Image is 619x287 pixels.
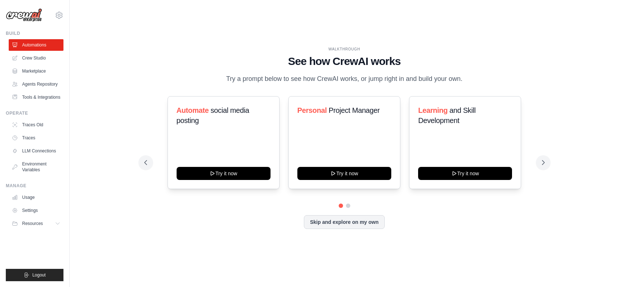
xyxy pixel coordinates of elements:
button: Try it now [177,167,271,180]
button: Resources [9,218,63,229]
span: Personal [297,106,327,114]
div: Manage [6,183,63,189]
span: Logout [32,272,46,278]
img: Logo [6,8,42,22]
button: Try it now [297,167,391,180]
button: Skip and explore on my own [304,215,385,229]
a: Traces Old [9,119,63,131]
a: Tools & Integrations [9,91,63,103]
span: Automate [177,106,209,114]
a: Crew Studio [9,52,63,64]
a: Automations [9,39,63,51]
a: LLM Connections [9,145,63,157]
a: Traces [9,132,63,144]
span: Resources [22,221,43,226]
span: social media posting [177,106,249,124]
div: Build [6,30,63,36]
button: Try it now [418,167,512,180]
div: WALKTHROUGH [144,46,545,52]
div: Operate [6,110,63,116]
span: Project Manager [329,106,380,114]
span: Learning [418,106,447,114]
a: Environment Variables [9,158,63,176]
a: Marketplace [9,65,63,77]
p: Try a prompt below to see how CrewAI works, or jump right in and build your own. [223,74,466,84]
a: Settings [9,205,63,216]
button: Logout [6,269,63,281]
span: and Skill Development [418,106,475,124]
a: Usage [9,192,63,203]
a: Agents Repository [9,78,63,90]
h1: See how CrewAI works [144,55,545,68]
